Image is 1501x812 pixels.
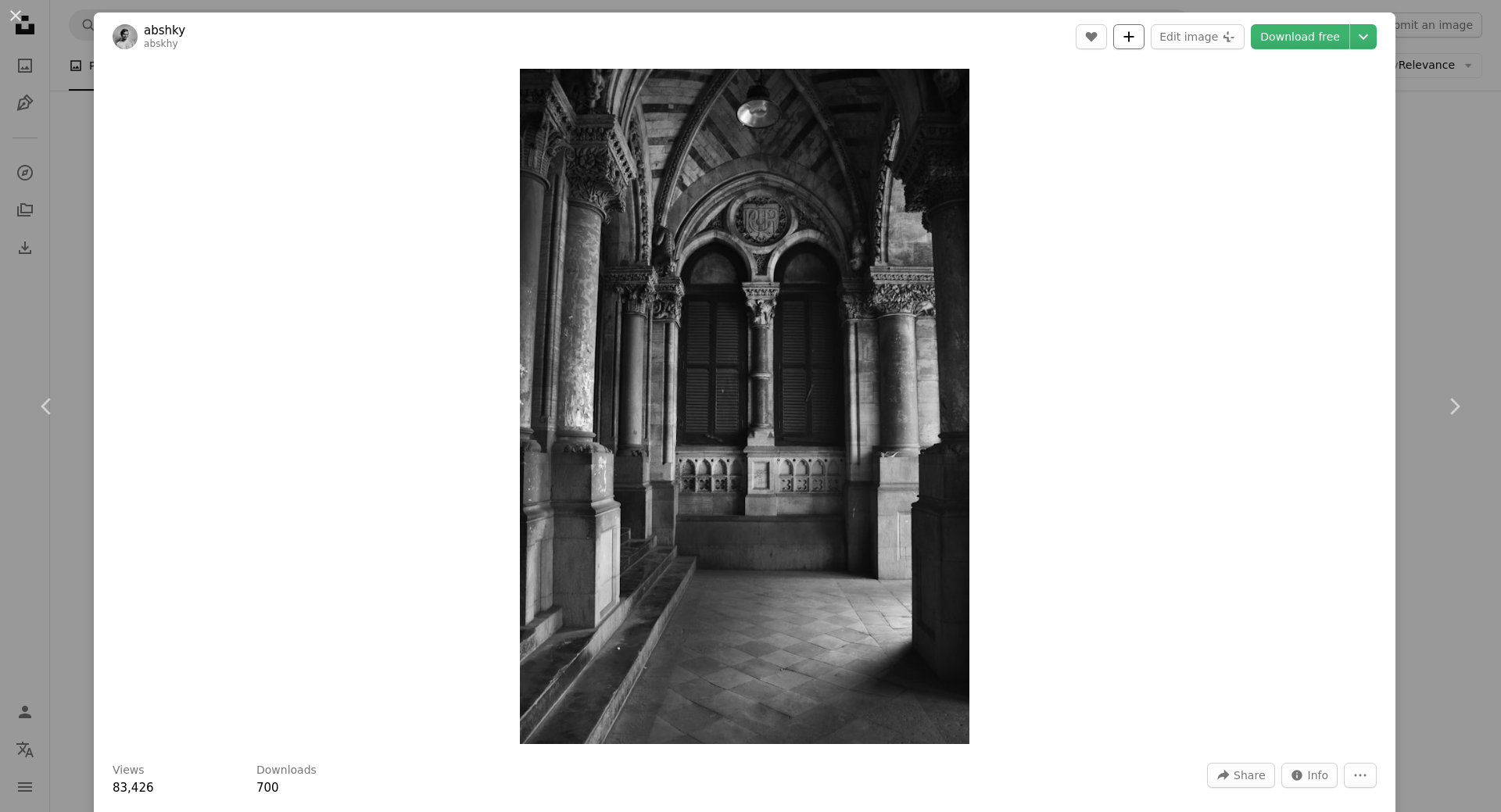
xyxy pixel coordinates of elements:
[520,69,970,744] img: a black and white photo of an old building
[1207,763,1274,788] button: Share this image
[256,763,317,778] h3: Downloads
[1076,24,1107,49] button: Like
[144,38,178,49] a: abskhy
[1281,763,1338,788] button: Stats about this image
[1251,24,1349,49] a: Download free
[1234,764,1265,787] span: Share
[144,23,185,38] a: abshky
[1407,331,1501,481] a: Next
[113,24,138,49] img: Go to abshky's profile
[256,781,279,795] span: 700
[113,763,145,778] h3: Views
[1113,24,1145,49] button: Add to Collection
[1151,24,1245,49] button: Edit image
[1350,24,1377,49] button: Choose download size
[1308,764,1329,787] span: Info
[1344,763,1377,788] button: More Actions
[520,69,970,744] button: Zoom in on this image
[113,781,154,795] span: 83,426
